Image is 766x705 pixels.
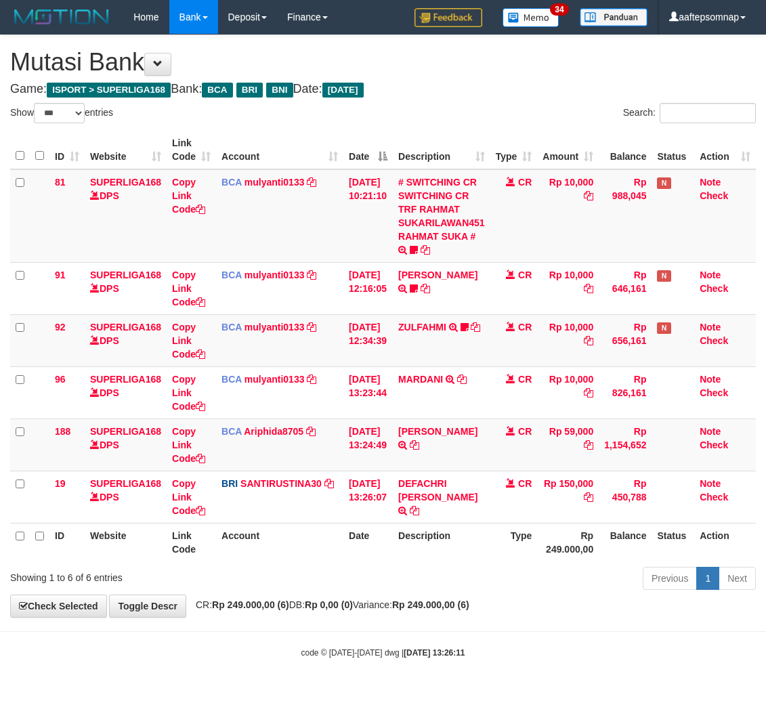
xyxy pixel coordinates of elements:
[719,567,756,590] a: Next
[599,523,652,561] th: Balance
[518,478,532,489] span: CR
[324,478,334,489] a: Copy SANTIRUSTINA30 to clipboard
[660,103,756,123] input: Search:
[307,374,316,385] a: Copy mulyanti0133 to clipboard
[414,8,482,27] img: Feedback.jpg
[216,523,343,561] th: Account
[167,131,216,169] th: Link Code: activate to sort column ascending
[700,190,728,201] a: Check
[10,103,113,123] label: Show entries
[392,599,469,610] strong: Rp 249.000,00 (6)
[537,523,599,561] th: Rp 249.000,00
[343,262,393,314] td: [DATE] 12:16:05
[322,83,364,98] span: [DATE]
[90,478,161,489] a: SUPERLIGA168
[343,471,393,523] td: [DATE] 13:26:07
[518,374,532,385] span: CR
[49,523,85,561] th: ID
[643,567,697,590] a: Previous
[700,177,721,188] a: Note
[307,270,316,280] a: Copy mulyanti0133 to clipboard
[584,190,593,201] a: Copy Rp 10,000 to clipboard
[244,374,305,385] a: mulyanti0133
[172,270,205,307] a: Copy Link Code
[212,599,289,610] strong: Rp 249.000,00 (6)
[421,244,430,255] a: Copy # SWITCHING CR SWITCHING CR TRF RAHMAT SUKARILAWAN451 RAHMAT SUKA # to clipboard
[221,322,242,333] span: BCA
[85,366,167,419] td: DPS
[599,366,652,419] td: Rp 826,161
[90,270,161,280] a: SUPERLIGA168
[599,131,652,169] th: Balance
[85,314,167,366] td: DPS
[700,426,721,437] a: Note
[343,314,393,366] td: [DATE] 12:34:39
[700,387,728,398] a: Check
[221,426,242,437] span: BCA
[490,523,538,561] th: Type
[584,283,593,294] a: Copy Rp 10,000 to clipboard
[343,131,393,169] th: Date: activate to sort column descending
[167,523,216,561] th: Link Code
[34,103,85,123] select: Showentries
[343,366,393,419] td: [DATE] 13:23:44
[457,374,467,385] a: Copy MARDANI to clipboard
[537,262,599,314] td: Rp 10,000
[537,131,599,169] th: Amount: activate to sort column ascending
[301,648,465,658] small: code © [DATE]-[DATE] dwg |
[623,103,756,123] label: Search:
[49,131,85,169] th: ID: activate to sort column ascending
[700,322,721,333] a: Note
[189,599,469,610] span: CR: DB: Variance:
[657,177,671,189] span: Has Note
[580,8,647,26] img: panduan.png
[700,440,728,450] a: Check
[584,492,593,503] a: Copy Rp 150,000 to clipboard
[537,169,599,263] td: Rp 10,000
[307,177,316,188] a: Copy mulyanti0133 to clipboard
[85,523,167,561] th: Website
[700,374,721,385] a: Note
[490,131,538,169] th: Type: activate to sort column ascending
[202,83,232,98] span: BCA
[266,83,293,98] span: BNI
[599,314,652,366] td: Rp 656,161
[700,478,721,489] a: Note
[421,283,430,294] a: Copy RIYO RAHMAN to clipboard
[694,523,756,561] th: Action
[221,478,238,489] span: BRI
[584,440,593,450] a: Copy Rp 59,000 to clipboard
[398,177,485,242] a: # SWITCHING CR SWITCHING CR TRF RAHMAT SUKARILAWAN451 RAHMAT SUKA #
[410,505,419,516] a: Copy DEFACHRI KUSUM to clipboard
[398,270,477,280] a: [PERSON_NAME]
[244,177,305,188] a: mulyanti0133
[652,523,694,561] th: Status
[398,478,477,503] a: DEFACHRI [PERSON_NAME]
[700,283,728,294] a: Check
[55,270,66,280] span: 91
[55,478,66,489] span: 19
[10,595,107,618] a: Check Selected
[652,131,694,169] th: Status
[518,322,532,333] span: CR
[172,177,205,215] a: Copy Link Code
[393,131,490,169] th: Description: activate to sort column ascending
[518,270,532,280] span: CR
[343,169,393,263] td: [DATE] 10:21:10
[90,322,161,333] a: SUPERLIGA168
[55,374,66,385] span: 96
[503,8,559,27] img: Button%20Memo.svg
[85,471,167,523] td: DPS
[172,478,205,516] a: Copy Link Code
[584,335,593,346] a: Copy Rp 10,000 to clipboard
[90,177,161,188] a: SUPERLIGA168
[55,426,70,437] span: 188
[599,419,652,471] td: Rp 1,154,652
[657,270,671,282] span: Has Note
[10,565,309,584] div: Showing 1 to 6 of 6 entries
[599,169,652,263] td: Rp 988,045
[109,595,186,618] a: Toggle Descr
[10,49,756,76] h1: Mutasi Bank
[305,599,353,610] strong: Rp 0,00 (0)
[221,177,242,188] span: BCA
